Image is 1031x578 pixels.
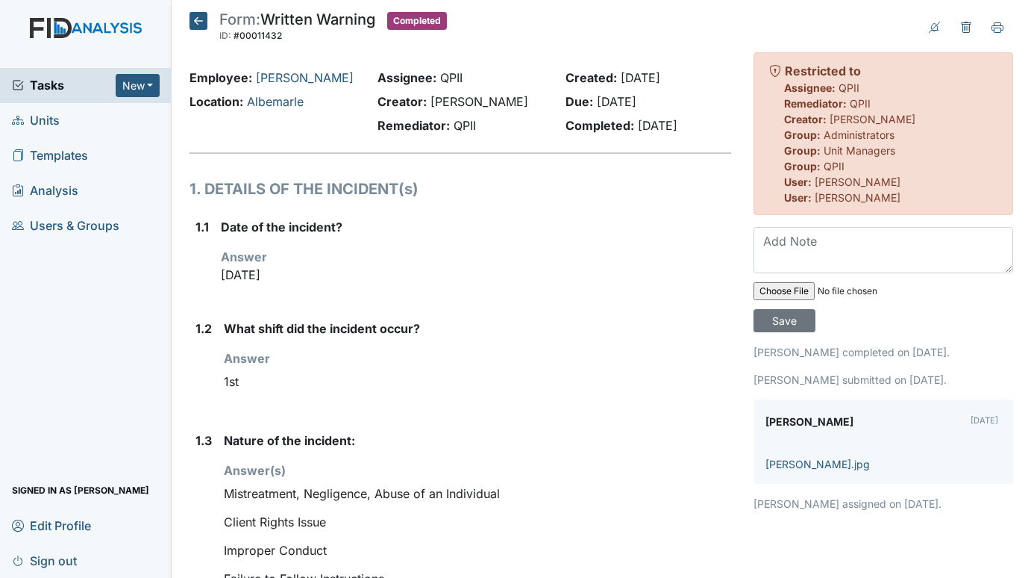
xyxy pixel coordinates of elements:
[256,70,354,85] a: [PERSON_NAME]
[219,12,375,45] div: Written Warning
[12,179,78,202] span: Analysis
[189,178,731,200] h1: 1. DETAILS OF THE INCIDENT(s)
[189,94,243,109] strong: Location:
[224,536,731,565] div: Improper Conduct
[839,81,859,94] span: QPII
[377,118,450,133] strong: Remediator:
[221,266,731,284] p: [DATE]
[850,97,871,110] span: QPII
[224,367,731,396] div: 1st
[824,144,895,157] span: Unit Managers
[224,508,731,536] div: Client Rights Issue
[824,128,894,141] span: Administrators
[195,320,212,338] label: 1.2
[224,479,731,508] div: Mistreatment, Negligence, Abuse of an Individual
[971,415,998,426] small: [DATE]
[784,128,821,141] strong: Group:
[12,479,149,502] span: Signed in as [PERSON_NAME]
[12,514,91,537] span: Edit Profile
[785,63,861,78] strong: Restricted to
[815,191,900,204] span: [PERSON_NAME]
[784,175,812,188] strong: User:
[784,97,847,110] strong: Remediator:
[753,496,1013,512] p: [PERSON_NAME] assigned on [DATE].
[195,218,209,236] label: 1.1
[377,94,427,109] strong: Creator:
[824,160,844,173] span: QPII
[12,549,77,572] span: Sign out
[12,76,116,94] a: Tasks
[219,10,260,28] span: Form:
[784,113,827,125] strong: Creator:
[784,191,812,204] strong: User:
[565,118,634,133] strong: Completed:
[765,411,853,432] label: [PERSON_NAME]
[189,70,252,85] strong: Employee:
[597,94,636,109] span: [DATE]
[12,214,119,237] span: Users & Groups
[753,309,815,332] input: Save
[753,344,1013,360] p: [PERSON_NAME] completed on [DATE].
[234,30,282,41] span: #00011432
[784,160,821,173] strong: Group:
[784,144,821,157] strong: Group:
[784,81,836,94] strong: Assignee:
[224,320,420,338] label: What shift did the incident occur?
[221,249,267,264] strong: Answer
[565,70,617,85] strong: Created:
[224,432,355,450] label: Nature of the incident:
[195,432,212,450] label: 1.3
[224,351,270,366] strong: Answer
[430,94,528,109] span: [PERSON_NAME]
[247,94,304,109] a: Albemarle
[621,70,660,85] span: [DATE]
[12,144,88,167] span: Templates
[454,118,476,133] span: QPII
[765,458,870,470] a: [PERSON_NAME].jpg
[565,94,593,109] strong: Due:
[387,12,447,30] span: Completed
[815,175,900,188] span: [PERSON_NAME]
[638,118,677,133] span: [DATE]
[221,218,342,236] label: Date of the incident?
[377,70,436,85] strong: Assignee:
[440,70,463,85] span: QPII
[753,372,1013,388] p: [PERSON_NAME] submitted on [DATE].
[224,463,286,478] strong: Answer(s)
[116,74,160,97] button: New
[830,113,915,125] span: [PERSON_NAME]
[219,30,231,41] span: ID:
[12,109,60,132] span: Units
